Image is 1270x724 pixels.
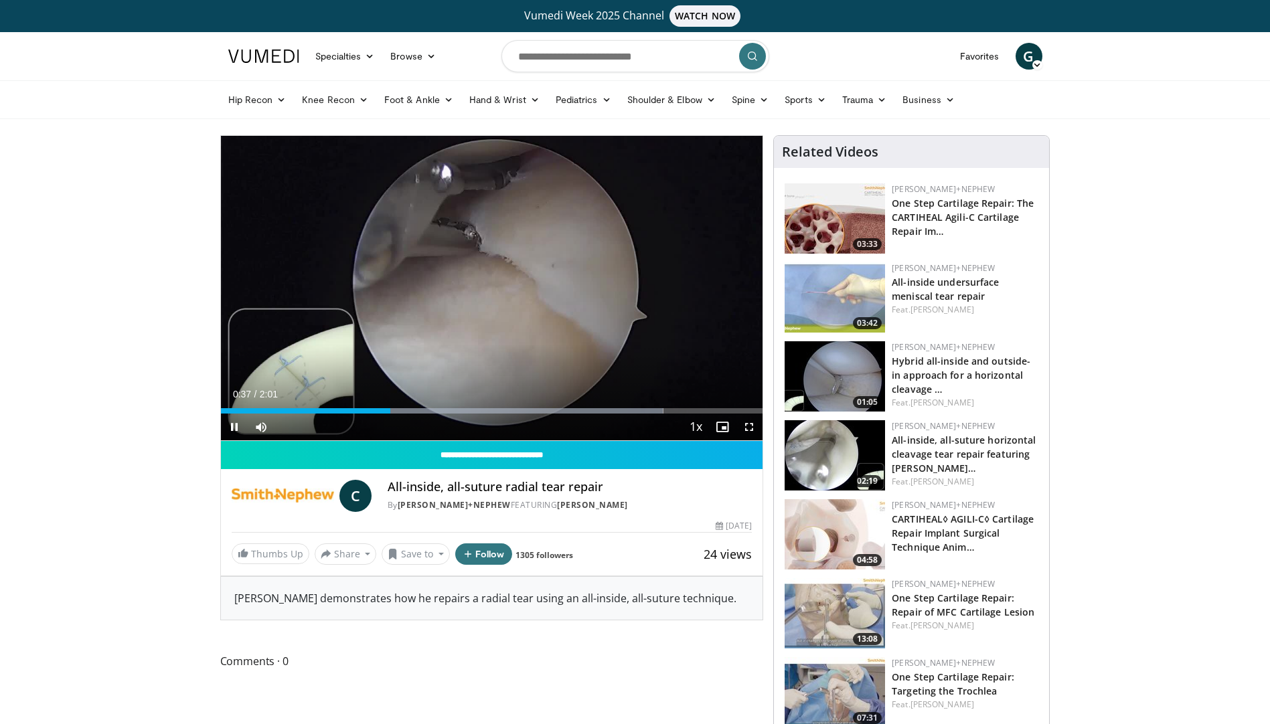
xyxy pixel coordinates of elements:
a: [PERSON_NAME]+Nephew [892,262,995,274]
button: Follow [455,543,513,565]
h4: Related Videos [782,144,878,160]
a: [PERSON_NAME] [910,476,974,487]
a: [PERSON_NAME]+Nephew [398,499,511,511]
a: [PERSON_NAME] [910,620,974,631]
a: Thumbs Up [232,543,309,564]
span: 24 views [704,546,752,562]
img: VuMedi Logo [228,50,299,63]
span: 03:42 [853,317,882,329]
a: Business [894,86,963,113]
a: [PERSON_NAME] [910,699,974,710]
a: All-inside, all-suture horizontal cleavage tear repair featuring [PERSON_NAME]… [892,434,1036,474]
h4: All-inside, all-suture radial tear repair [388,480,752,494]
div: Feat. [892,304,1038,316]
a: [PERSON_NAME]+Nephew [892,578,995,590]
a: CARTIHEAL◊ AGILI-C◊ Cartilage Repair Implant Surgical Technique Anim… [892,513,1034,553]
a: [PERSON_NAME]+Nephew [892,183,995,195]
a: 03:42 [785,262,885,333]
button: Pause [221,414,248,440]
video-js: Video Player [221,136,763,441]
span: WATCH NOW [669,5,740,27]
a: Hand & Wrist [461,86,548,113]
span: 02:19 [853,475,882,487]
button: Enable picture-in-picture mode [709,414,736,440]
button: Mute [248,414,274,440]
span: 04:58 [853,554,882,566]
span: 13:08 [853,633,882,645]
a: Favorites [952,43,1008,70]
a: Hybrid all-inside and outside-in approach for a horizontal cleavage … [892,355,1030,395]
a: [PERSON_NAME]+Nephew [892,657,995,668]
span: 03:33 [853,238,882,250]
a: 13:08 [785,578,885,648]
a: G [1016,43,1042,70]
a: 04:58 [785,499,885,569]
span: 01:05 [853,396,882,408]
a: Browse [382,43,444,70]
a: One Step Cartilage Repair: Targeting the Trochlea [892,670,1014,697]
a: One Step Cartilage Repair: Repair of MFC Cartilage Lesion [892,592,1034,618]
a: Specialties [307,43,383,70]
a: 01:05 [785,341,885,412]
span: / [254,389,257,399]
div: Feat. [892,620,1038,632]
img: 02c34c8e-0ce7-40b9-85e3-cdd59c0970f9.150x105_q85_crop-smart_upscale.jpg [785,262,885,333]
button: Playback Rate [682,414,709,440]
a: [PERSON_NAME] [910,397,974,408]
div: Progress Bar [221,408,763,414]
a: Shoulder & Elbow [619,86,724,113]
div: [PERSON_NAME] demonstrates how he repairs a radial tear using an all-inside, all-suture technique. [221,577,763,620]
a: [PERSON_NAME] [910,304,974,315]
a: One Step Cartilage Repair: The CARTIHEAL Agili-C Cartilage Repair Im… [892,197,1034,238]
a: C [339,480,372,512]
a: Pediatrics [548,86,619,113]
a: Foot & Ankle [376,86,461,113]
div: By FEATURING [388,499,752,511]
a: Sports [777,86,834,113]
a: Trauma [834,86,895,113]
a: Vumedi Week 2025 ChannelWATCH NOW [230,5,1040,27]
span: 0:37 [233,389,251,399]
a: [PERSON_NAME]+Nephew [892,499,995,511]
img: 364c13b8-bf65-400b-a941-5a4a9c158216.150x105_q85_crop-smart_upscale.jpg [785,341,885,412]
div: Feat. [892,476,1038,488]
span: 07:31 [853,712,882,724]
img: 304fd00c-f6f9-4ade-ab23-6f82ed6288c9.150x105_q85_crop-smart_upscale.jpg [785,578,885,648]
button: Fullscreen [736,414,763,440]
div: Feat. [892,699,1038,711]
a: All-inside undersurface meniscal tear repair [892,276,999,302]
button: Share [315,543,377,565]
input: Search topics, interventions [501,40,769,72]
img: 781f413f-8da4-4df1-9ef9-bed9c2d6503b.150x105_q85_crop-smart_upscale.jpg [785,183,885,254]
img: Smith+Nephew [232,480,334,512]
div: Feat. [892,397,1038,409]
span: 2:01 [260,389,278,399]
div: [DATE] [716,520,752,532]
a: [PERSON_NAME] [557,499,628,511]
img: 0d962de6-6f40-43c7-a91b-351674d85659.150x105_q85_crop-smart_upscale.jpg [785,499,885,569]
a: 03:33 [785,183,885,254]
a: 02:19 [785,420,885,490]
span: Comments 0 [220,652,764,670]
button: Save to [382,543,450,565]
img: 173c071b-399e-4fbc-8156-5fdd8d6e2d0e.150x105_q85_crop-smart_upscale.jpg [785,420,885,490]
a: Hip Recon [220,86,295,113]
a: [PERSON_NAME]+Nephew [892,420,995,432]
a: [PERSON_NAME]+Nephew [892,341,995,353]
a: 1305 followers [515,549,573,561]
a: Knee Recon [294,86,376,113]
a: Spine [724,86,777,113]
